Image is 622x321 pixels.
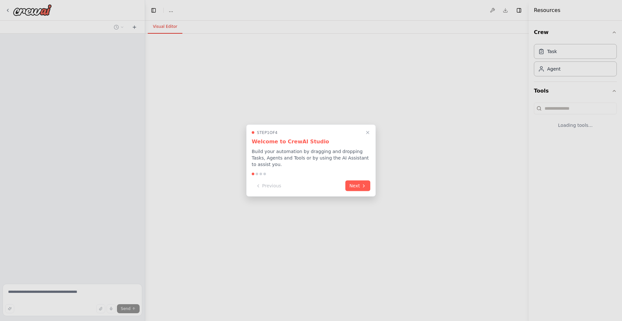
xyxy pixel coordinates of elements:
p: Build your automation by dragging and dropping Tasks, Agents and Tools or by using the AI Assista... [252,148,370,168]
button: Previous [252,181,285,191]
span: Step 1 of 4 [257,130,278,135]
button: Close walkthrough [364,129,372,137]
button: Hide left sidebar [149,6,158,15]
button: Next [345,181,370,191]
h3: Welcome to CrewAI Studio [252,138,370,146]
